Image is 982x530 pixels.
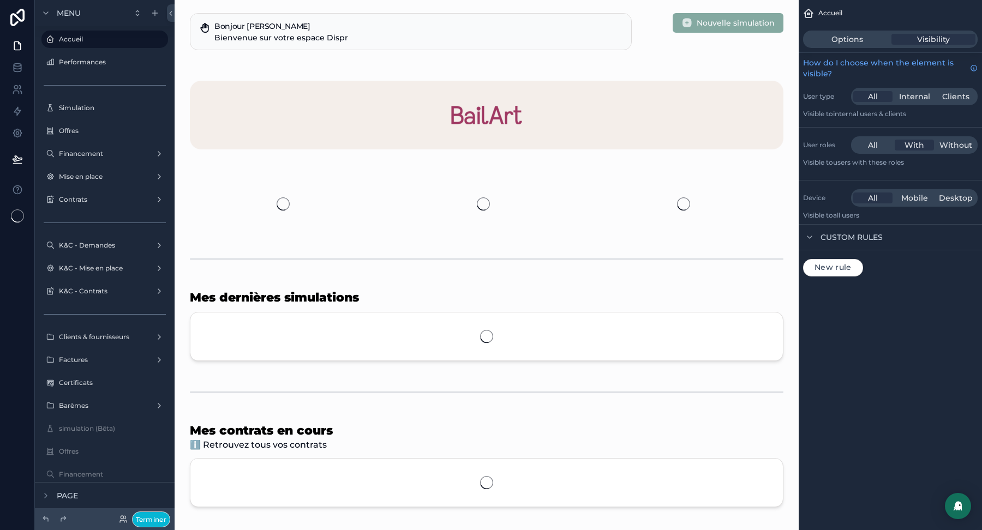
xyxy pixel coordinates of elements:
[945,493,971,519] div: Open Intercom Messenger
[810,263,856,273] span: New rule
[831,34,863,45] span: Options
[41,53,168,71] a: Performances
[59,58,166,67] label: Performances
[833,158,904,166] span: Users with these roles
[41,397,168,414] a: Barèmes
[59,35,161,44] label: Accueil
[803,141,847,149] label: User roles
[803,194,847,202] label: Device
[939,140,972,150] span: Without
[868,140,878,150] span: All
[57,490,78,501] span: Page
[59,356,151,364] label: Factures
[59,401,151,410] label: Barèmes
[899,91,930,102] span: Internal
[803,110,978,118] p: Visible to
[41,351,168,369] a: Factures
[821,232,883,243] span: Custom rules
[41,168,168,185] a: Mise en place
[41,99,168,117] a: Simulation
[905,140,924,150] span: With
[803,158,978,167] p: Visible to
[59,470,166,479] label: Financement
[59,333,151,341] label: Clients & fournisseurs
[132,511,170,527] button: Terminer
[901,192,928,203] span: Mobile
[41,191,168,208] a: Contrats
[41,466,168,483] a: Financement
[939,192,973,203] span: Desktop
[59,104,166,112] label: Simulation
[803,92,847,101] label: User type
[803,259,863,276] button: New rule
[59,424,166,433] label: simulation (Bêta)
[59,195,151,204] label: Contrats
[41,328,168,346] a: Clients & fournisseurs
[59,172,151,181] label: Mise en place
[41,443,168,460] a: Offres
[59,447,166,456] label: Offres
[833,110,906,118] span: Internal users & clients
[59,264,151,273] label: K&C - Mise en place
[59,241,151,250] label: K&C - Demandes
[803,211,978,220] p: Visible to
[41,145,168,162] a: Financement
[942,91,969,102] span: Clients
[59,127,166,135] label: Offres
[833,211,859,219] span: all users
[57,8,81,19] span: Menu
[803,57,966,79] span: How do I choose when the element is visible?
[917,34,950,45] span: Visibility
[868,91,878,102] span: All
[41,374,168,392] a: Certificats
[59,378,166,387] label: Certificats
[803,57,978,79] a: How do I choose when the element is visible?
[59,149,151,158] label: Financement
[41,31,168,48] a: Accueil
[868,192,878,203] span: All
[59,287,151,296] label: K&C - Contrats
[41,260,168,277] a: K&C - Mise en place
[41,282,168,300] a: K&C - Contrats
[41,122,168,140] a: Offres
[41,237,168,254] a: K&C - Demandes
[818,9,842,17] span: Accueil
[41,420,168,437] a: simulation (Bêta)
